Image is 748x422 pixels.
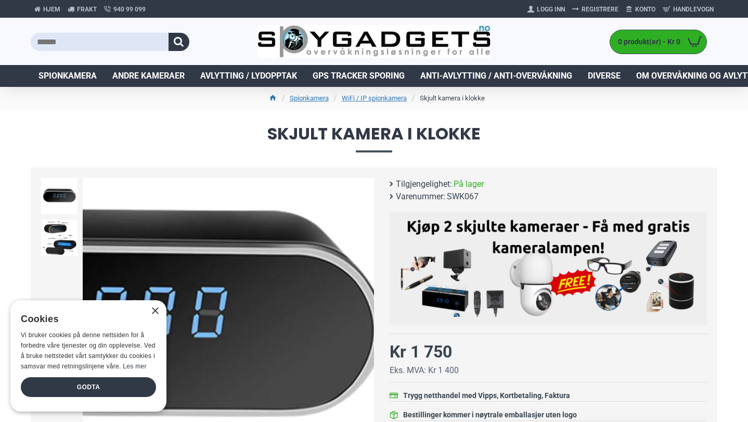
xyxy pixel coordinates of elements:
[342,93,407,104] a: WiFi / IP spionkamera
[588,70,621,82] span: Diverse
[290,93,329,104] a: Spionkamera
[43,5,60,14] span: Hjem
[420,70,572,82] span: Anti-avlytting / Anti-overvåkning
[454,178,484,190] span: På lager
[113,5,146,14] span: 940 99 099
[200,70,297,82] span: Avlytting / Lydopptak
[610,36,683,47] span: 0 produkt(er) - Kr 0
[112,70,185,82] span: Andre kameraer
[41,220,78,256] img: Spionkamera i bordklokke - SpyGadgets.no
[673,5,714,14] span: Handlevogn
[390,339,452,364] div: Kr 1 750
[610,30,706,54] a: 0 produkt(er) - Kr 0
[397,217,699,317] img: Kjøp 2 skjulte kameraer – Få med gratis kameralampe!
[412,65,580,87] a: Anti-avlytting / Anti-overvåkning
[192,65,305,87] a: Avlytting / Lydopptak
[77,5,97,14] span: Frakt
[21,308,149,330] div: Cookies
[105,65,192,87] a: Andre kameraer
[447,190,479,203] span: SWK067
[635,5,655,14] span: Konto
[151,308,159,315] div: Close
[305,65,412,87] a: GPS Tracker Sporing
[537,5,565,14] span: Logg Inn
[21,377,156,397] div: Godta
[659,1,717,18] a: Handlevogn
[396,190,445,203] b: Varenummer:
[403,390,570,401] div: Trygg netthandel med Vipps, Kortbetaling, Faktura
[31,125,717,152] span: Skjult kamera i klokke
[396,178,452,190] b: Tilgjengelighet:
[582,5,618,14] span: Registrere
[123,363,146,370] a: Les mer, opens a new window
[41,178,78,214] img: Spionkamera i bordklokke - SpyGadgets.no
[524,1,569,18] a: Logg Inn
[257,25,491,59] img: SpyGadgets.no
[38,70,97,82] span: Spionkamera
[580,65,628,87] a: Diverse
[31,65,105,87] a: Spionkamera
[622,1,659,18] a: Konto
[403,410,577,420] div: Bestillinger kommer i nøytrale emballasjer uten logo
[313,70,405,82] span: GPS Tracker Sporing
[356,315,374,333] div: Next slide
[21,331,156,369] span: Vi bruker cookies på denne nettsiden for å forbedre våre tjenester og din opplevelse. Ved å bruke...
[569,1,622,18] a: Registrere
